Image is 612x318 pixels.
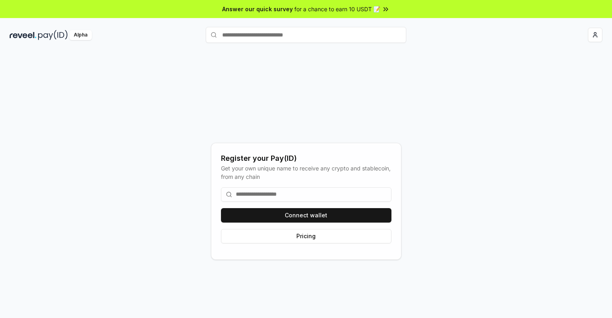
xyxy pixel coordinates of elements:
div: Alpha [69,30,92,40]
button: Connect wallet [221,208,391,223]
span: for a chance to earn 10 USDT 📝 [294,5,380,13]
img: reveel_dark [10,30,36,40]
div: Register your Pay(ID) [221,153,391,164]
img: pay_id [38,30,68,40]
button: Pricing [221,229,391,243]
div: Get your own unique name to receive any crypto and stablecoin, from any chain [221,164,391,181]
span: Answer our quick survey [222,5,293,13]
